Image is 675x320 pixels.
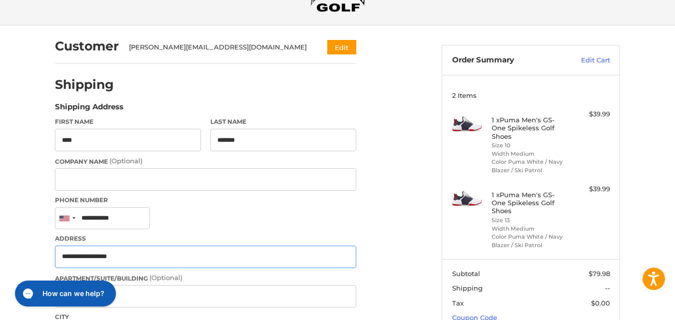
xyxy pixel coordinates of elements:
[327,40,356,54] button: Edit
[571,109,610,119] div: $39.99
[452,299,464,307] span: Tax
[492,116,568,140] h4: 1 x Puma Men's GS-One Spikeless Golf Shoes
[492,158,568,174] li: Color Puma White / Navy Blazer / Ski Patrol
[452,284,483,292] span: Shipping
[492,225,568,233] li: Width Medium
[492,233,568,249] li: Color Puma White / Navy Blazer / Ski Patrol
[605,284,610,292] span: --
[129,42,308,52] div: [PERSON_NAME][EMAIL_ADDRESS][DOMAIN_NAME]
[492,191,568,215] h4: 1 x Puma Men's GS-One Spikeless Golf Shoes
[55,101,123,117] legend: Shipping Address
[560,55,610,65] a: Edit Cart
[591,299,610,307] span: $0.00
[10,277,119,310] iframe: Gorgias live chat messenger
[452,270,480,278] span: Subtotal
[452,55,560,65] h3: Order Summary
[55,208,78,229] div: United States: +1
[55,234,356,243] label: Address
[55,77,114,92] h2: Shipping
[55,117,201,126] label: First Name
[55,38,119,54] h2: Customer
[492,216,568,225] li: Size 13
[492,141,568,150] li: Size 10
[452,91,610,99] h3: 2 Items
[55,156,356,166] label: Company Name
[492,150,568,158] li: Width Medium
[55,196,356,205] label: Phone Number
[571,184,610,194] div: $39.99
[55,273,356,283] label: Apartment/Suite/Building
[109,157,142,165] small: (Optional)
[589,270,610,278] span: $79.98
[149,274,182,282] small: (Optional)
[210,117,356,126] label: Last Name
